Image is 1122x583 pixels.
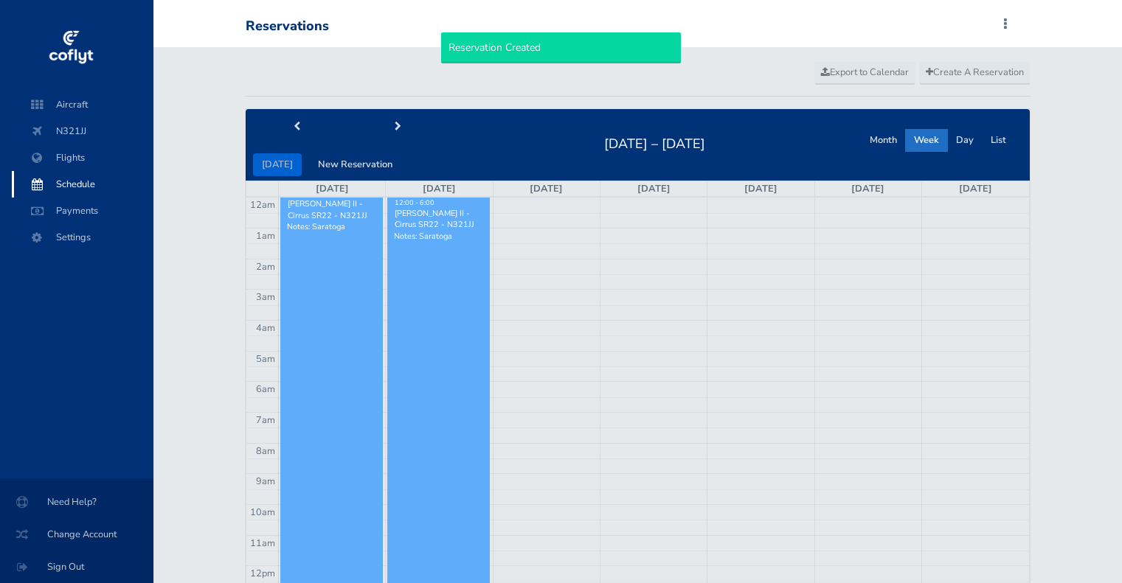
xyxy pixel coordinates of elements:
[919,62,1031,84] a: Create A Reservation
[256,352,275,366] span: 5am
[744,182,778,195] a: [DATE]
[595,132,714,153] h2: [DATE] – [DATE]
[441,32,681,63] div: Reservation Created
[246,116,347,139] button: prev
[982,129,1015,152] button: List
[287,221,376,232] p: Notes: Saratoga
[18,521,136,548] span: Change Account
[256,229,275,242] span: 1am
[27,198,139,224] span: Payments
[246,18,329,35] div: Reservations
[861,129,906,152] button: Month
[250,198,275,212] span: 12am
[46,26,95,70] img: coflyt logo
[27,91,139,118] span: Aircraft
[250,567,275,580] span: 12pm
[637,182,671,195] a: [DATE]
[959,182,992,195] a: [DATE]
[256,383,275,396] span: 6am
[394,208,483,230] div: [PERSON_NAME] II - Cirrus SR22 - N321JJ
[253,153,302,176] button: [DATE]
[256,444,275,458] span: 8am
[926,66,1024,79] span: Create A Reservation
[256,475,275,488] span: 9am
[423,182,456,195] a: [DATE]
[256,321,275,335] span: 4am
[250,537,275,550] span: 11am
[256,413,275,427] span: 7am
[347,116,449,139] button: next
[814,62,915,84] a: Export to Calendar
[256,290,275,304] span: 3am
[287,198,376,220] div: [PERSON_NAME] II - Cirrus SR22 - N321JJ
[394,231,483,242] p: Notes: Saratoga
[250,506,275,519] span: 10am
[256,260,275,273] span: 2am
[905,129,948,152] button: Week
[530,182,563,195] a: [DATE]
[27,144,139,171] span: Flights
[27,171,139,198] span: Schedule
[851,182,884,195] a: [DATE]
[821,66,909,79] span: Export to Calendar
[27,118,139,144] span: N321JJ
[395,198,434,207] span: 12:00 - 6:00
[309,153,401,176] button: New Reservation
[18,554,136,580] span: Sign Out
[27,224,139,251] span: Settings
[316,182,349,195] a: [DATE]
[18,489,136,515] span: Need Help?
[947,129,983,152] button: Day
